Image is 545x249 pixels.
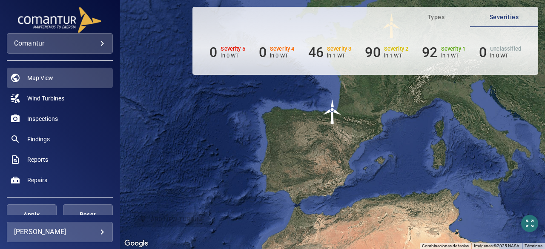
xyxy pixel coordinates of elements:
button: Apply [7,204,57,225]
span: Inspections [27,114,58,123]
div: [PERSON_NAME] [14,225,106,239]
a: Abre esta zona en Google Maps (se abre en una nueva ventana) [122,238,150,249]
h6: Severity 1 [441,46,466,52]
button: Combinaciones de teclas [422,243,469,249]
li: Severity 1 [422,44,465,60]
span: Types [407,12,465,23]
p: in 1 WT [384,52,409,59]
h6: Unclassified [490,46,521,52]
h6: Severity 5 [221,46,245,52]
li: Severity 3 [308,44,352,60]
p: in 1 WT [441,52,466,59]
h6: 46 [308,44,324,60]
h6: Severity 2 [384,46,409,52]
span: Severities [475,12,533,23]
p: in 0 WT [490,52,521,59]
span: Map View [27,74,53,82]
span: Repairs [27,176,47,184]
a: inspections noActive [7,109,113,129]
a: reports noActive [7,149,113,170]
span: Findings [27,135,50,143]
button: Reset [63,204,113,225]
span: Apply [17,209,46,220]
a: repairs noActive [7,170,113,190]
a: findings noActive [7,129,113,149]
a: windturbines noActive [7,88,113,109]
p: in 0 WT [270,52,295,59]
li: Severity Unclassified [479,44,521,60]
h6: Severity 3 [327,46,352,52]
img: comantur-logo [17,7,102,33]
h6: 0 [209,44,217,60]
div: comantur [14,37,106,50]
p: in 0 WT [221,52,245,59]
img: windFarmIcon.svg [320,99,345,125]
h6: 0 [479,44,487,60]
span: Imágenes ©2025 NASA [474,243,519,248]
a: Términos [525,243,542,248]
li: Severity 5 [209,44,245,60]
li: Severity 2 [365,44,408,60]
li: Severity 4 [259,44,295,60]
h6: 90 [365,44,380,60]
img: Google [122,238,150,249]
div: comantur [7,33,113,54]
span: Reports [27,155,48,164]
p: in 1 WT [327,52,352,59]
a: map active [7,68,113,88]
gmp-advanced-marker: V52Test [320,99,345,125]
h6: 0 [259,44,267,60]
h6: 92 [422,44,437,60]
span: Reset [74,209,102,220]
h6: Severity 4 [270,46,295,52]
span: Wind Turbines [27,94,64,103]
